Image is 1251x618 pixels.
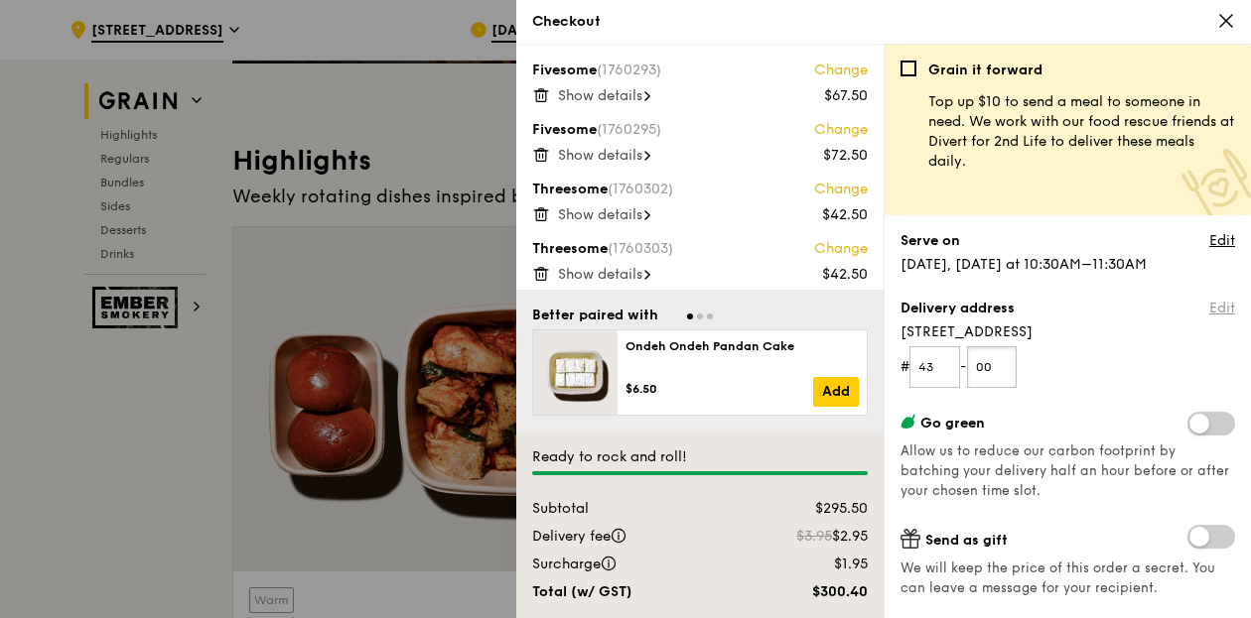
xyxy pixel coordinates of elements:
div: Surcharge [520,555,760,574]
div: $295.50 [760,499,880,519]
div: Total (w/ GST) [520,582,760,602]
span: Show details [558,206,642,223]
div: $42.50 [822,265,868,285]
span: (1760295) [597,121,661,138]
a: Add [813,377,859,407]
a: Edit [1209,231,1235,251]
span: Allow us to reduce our carbon footprint by batching your delivery half an hour before or after yo... [901,443,1229,499]
span: Go to slide 2 [697,313,703,319]
div: Subtotal [520,499,760,519]
div: Threesome [532,180,868,199]
div: Fivesome [532,120,868,140]
div: Ready to rock and roll! [532,447,868,467]
div: Ondeh Ondeh Pandan Cake [625,338,859,354]
div: Threesome [532,239,868,259]
a: Change [814,239,868,259]
div: $6.50 [625,381,813,397]
a: Change [814,120,868,140]
span: We will keep the price of this order a secret. You can leave a message for your recipient. [901,558,1235,598]
div: $42.50 [822,205,868,225]
a: Edit [1209,299,1235,318]
input: Floor [909,346,960,388]
div: Better paired with [532,306,658,325]
span: Go green [920,415,985,432]
span: Go to slide 1 [687,313,693,319]
div: $67.50 [824,86,868,106]
a: Change [814,61,868,80]
img: Meal donation [1181,149,1251,219]
div: $72.50 [823,146,868,166]
span: (1760302) [608,181,673,197]
b: Grain it forward [928,62,1042,78]
div: Fivesome [532,61,868,80]
div: $2.95 [730,527,880,547]
div: Delivery fee [520,527,730,547]
span: [STREET_ADDRESS] [901,322,1235,342]
span: [DATE], [DATE] at 10:30AM–11:30AM [901,256,1147,273]
div: $300.40 [760,582,880,602]
a: Change [814,180,868,199]
span: Show details [558,147,642,164]
label: Serve on [901,231,960,251]
p: Top up $10 to send a meal to someone in need. We work with our food rescue friends at Divert for ... [928,92,1235,172]
span: Show details [558,87,642,104]
input: Unit [967,346,1018,388]
label: Delivery address [901,299,1015,318]
div: $1.95 [760,555,880,574]
span: Send as gift [925,532,1008,549]
span: $3.95 [796,528,832,545]
form: # - [901,346,1235,388]
span: (1760303) [608,240,673,257]
span: Show details [558,266,642,283]
div: Checkout [532,12,1235,32]
span: (1760293) [597,62,661,78]
span: Go to slide 3 [707,313,713,319]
